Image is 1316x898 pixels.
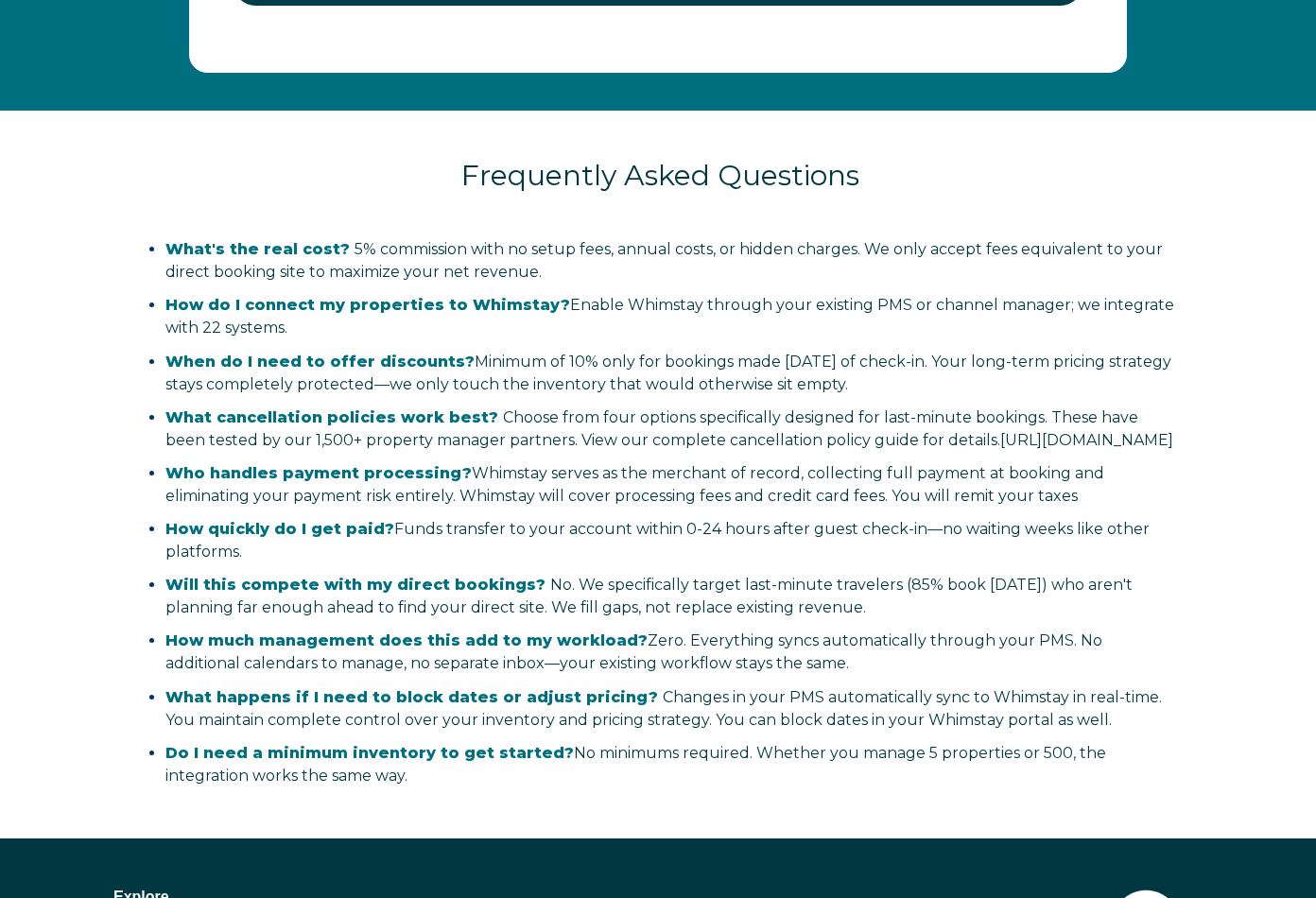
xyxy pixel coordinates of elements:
strong: When do I need to offer discounts? [165,353,475,371]
span: Frequently Asked Questions [461,158,859,193]
span: No. We specifically target last-minute travelers (85% book [DATE]) who aren't planning far enough... [165,576,1133,616]
span: Enable Whimstay through your existing PMS or channel manager; we integrate with 22 systems. [165,296,1174,337]
span: Funds transfer to your account within 0-24 hours after guest check-in—no waiting weeks like other... [165,520,1150,561]
span: What's the real cost? [165,240,350,258]
strong: Do I need a minimum inventory to get started? [165,744,574,762]
span: Minimum of 10% [475,353,598,371]
span: Choose from four options specifically designed for last-minute bookings. These have been tested b... [165,408,1173,449]
strong: How much management does this add to my workload? [165,631,648,649]
strong: Who handles payment processing? [165,464,472,482]
span: only for bookings made [DATE] of check-in. Your long-term pricing strategy stays completely prote... [165,353,1171,393]
a: Vínculo https://salespage.whimstay.com/cancellation-policy-options [1000,431,1173,449]
strong: How do I connect my properties to Whimstay? [165,296,570,314]
span: No minimums required. Whether you manage 5 properties or 500, the integration works the same way. [165,744,1106,785]
span: Whimstay serves as the merchant of record, collecting full payment at booking and eliminating you... [165,464,1104,505]
span: Will this compete with my direct bookings? [165,576,545,594]
span: What cancellation policies work best? [165,408,498,426]
span: Zero. Everything syncs automatically through your PMS. No additional calendars to manage, no sepa... [165,631,1102,672]
span: What happens if I need to block dates or adjust pricing? [165,688,658,706]
strong: How quickly do I get paid? [165,520,394,538]
span: 5% commission with no setup fees, annual costs, or hidden charges. We only accept fees equivalent... [165,240,1163,281]
span: Changes in your PMS automatically sync to Whimstay in real-time. You maintain complete control ov... [165,688,1162,729]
